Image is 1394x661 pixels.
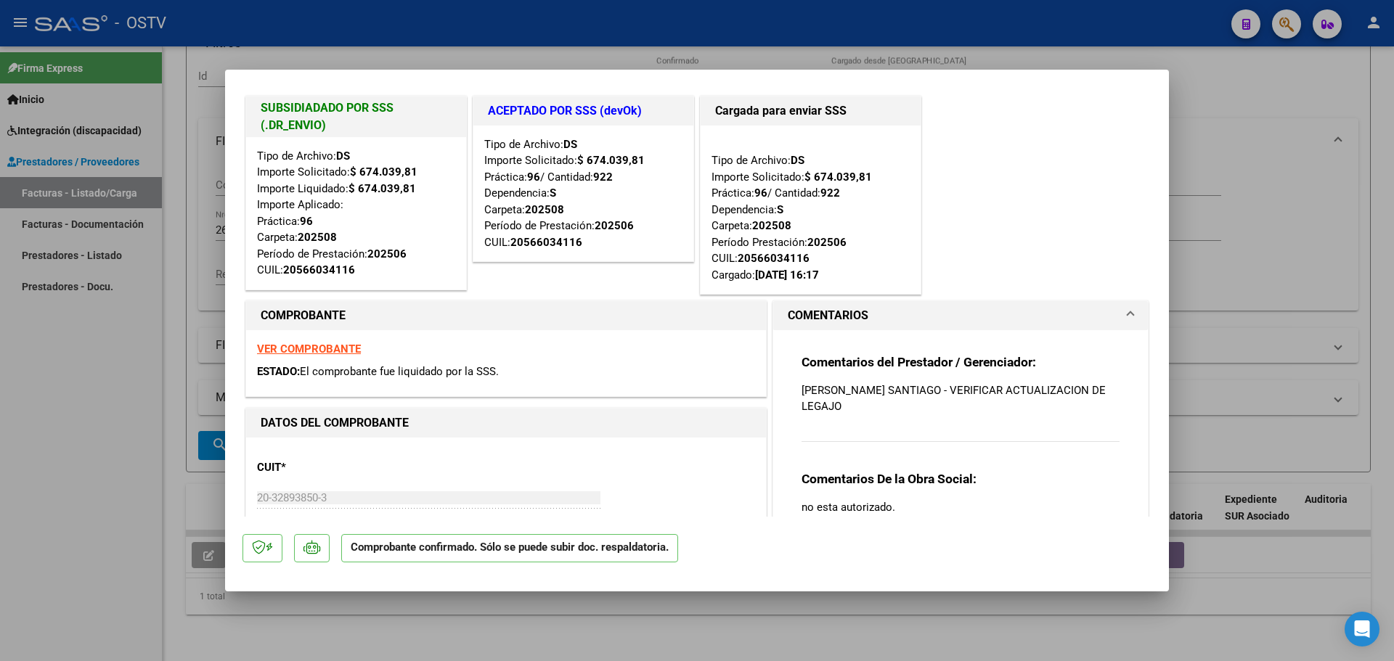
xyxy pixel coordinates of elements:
[754,186,767,200] strong: 96
[484,136,682,251] div: Tipo de Archivo: Importe Solicitado: Práctica: / Cantidad: Dependencia: Carpeta: Período de Prest...
[350,165,417,178] strong: $ 674.039,81
[257,365,300,378] span: ESTADO:
[261,308,346,322] strong: COMPROBANTE
[777,203,783,216] strong: S
[804,171,872,184] strong: $ 674.039,81
[802,382,1120,414] p: [PERSON_NAME] SANTIAGO - VERIFICAR ACTUALIZACION DE LEGAJO
[300,365,499,378] span: El comprobante fue liquidado por la SSS.
[595,219,634,232] strong: 202506
[550,186,556,200] strong: S
[348,182,416,195] strong: $ 674.039,81
[257,148,455,279] div: Tipo de Archivo: Importe Solicitado: Importe Liquidado: Importe Aplicado: Práctica: Carpeta: Perí...
[488,102,679,120] h1: ACEPTADO POR SSS (devOk)
[341,534,678,562] p: Comprobante confirmado. Sólo se puede subir doc. respaldatoria.
[773,330,1148,581] div: COMENTARIOS
[802,355,1036,369] strong: Comentarios del Prestador / Gerenciador:
[283,262,355,279] div: 20566034116
[257,342,361,356] a: VER COMPROBANTE
[563,138,577,151] strong: DS
[788,307,868,324] h1: COMENTARIOS
[738,250,810,267] div: 20566034116
[527,171,540,184] strong: 96
[715,102,906,120] h1: Cargada para enviar SSS
[802,499,1120,515] p: no esta autorizado.
[336,149,350,163] strong: DS
[525,203,564,216] strong: 202508
[577,154,645,167] strong: $ 674.039,81
[261,416,409,430] strong: DATOS DEL COMPROBANTE
[755,268,819,282] strong: [DATE] 16:17
[510,234,582,251] div: 20566034116
[820,186,840,200] strong: 922
[257,459,407,476] p: CUIT
[773,301,1148,330] mat-expansion-panel-header: COMENTARIOS
[261,99,452,134] h1: SUBSIDIADADO POR SSS (.DR_ENVIO)
[300,215,313,228] strong: 96
[791,154,804,167] strong: DS
[802,472,977,486] strong: Comentarios De la Obra Social:
[712,136,910,284] div: Tipo de Archivo: Importe Solicitado: Práctica: / Cantidad: Dependencia: Carpeta: Período Prestaci...
[807,236,847,249] strong: 202506
[593,171,613,184] strong: 922
[1345,612,1379,646] div: Open Intercom Messenger
[367,247,407,260] strong: 202506
[752,219,791,232] strong: 202508
[298,231,337,244] strong: 202508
